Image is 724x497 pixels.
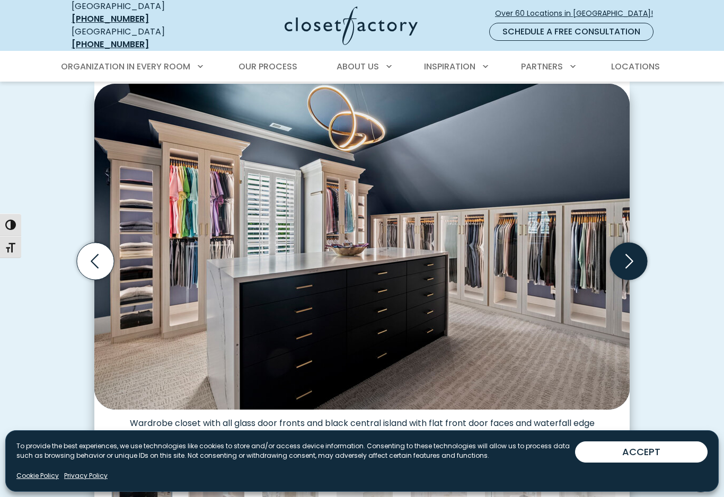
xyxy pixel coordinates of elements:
img: Closet Factory Logo [285,6,418,45]
span: Our Process [239,60,297,73]
button: Previous slide [73,238,118,284]
a: Schedule a Free Consultation [489,23,654,41]
div: [GEOGRAPHIC_DATA] [72,25,201,51]
a: Over 60 Locations in [GEOGRAPHIC_DATA]! [495,4,662,23]
a: [PHONE_NUMBER] [72,38,149,50]
nav: Primary Menu [54,52,670,82]
figcaption: Wardrobe closet with all glass door fronts and black central island with flat front door faces an... [94,410,630,439]
span: About Us [337,60,379,73]
button: ACCEPT [575,441,708,463]
a: [PHONE_NUMBER] [72,13,149,25]
p: To provide the best experiences, we use technologies like cookies to store and/or access device i... [16,441,575,460]
span: Partners [521,60,563,73]
span: Organization in Every Room [61,60,190,73]
span: Inspiration [424,60,475,73]
button: Next slide [606,238,651,284]
a: Privacy Policy [64,471,108,481]
img: Wardrobe closet with all glass door fronts and black central island with flat front door faces an... [94,84,630,410]
span: Locations [611,60,660,73]
span: Over 60 Locations in [GEOGRAPHIC_DATA]! [495,8,661,19]
a: Cookie Policy [16,471,59,481]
